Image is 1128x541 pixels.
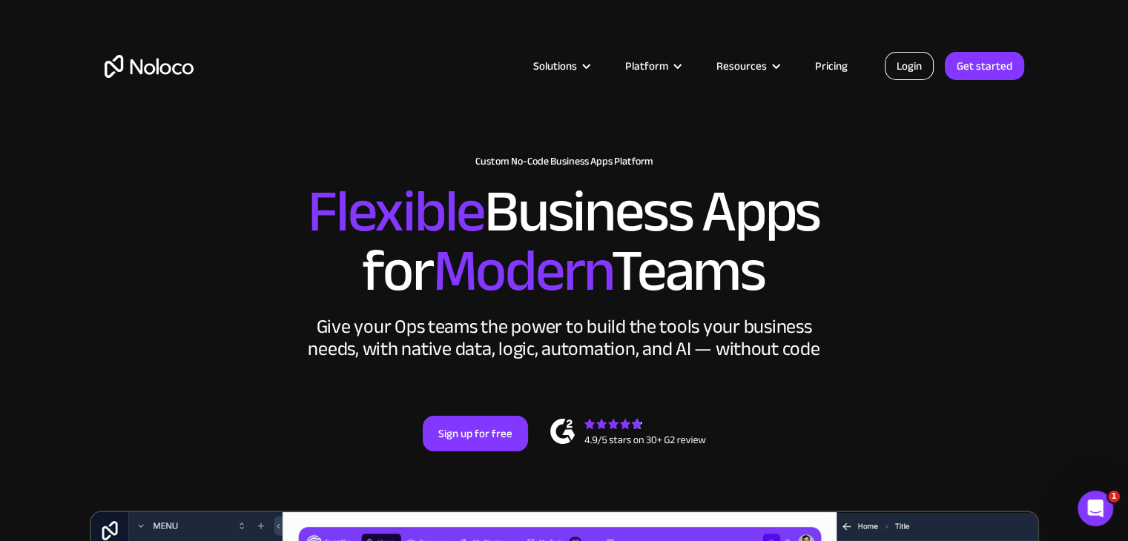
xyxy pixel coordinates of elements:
a: Sign up for free [423,416,528,451]
iframe: Intercom live chat [1078,491,1113,526]
div: Platform [625,56,668,76]
span: Modern [432,216,611,326]
a: Pricing [796,56,866,76]
span: Flexible [308,156,484,267]
h2: Business Apps for Teams [105,182,1024,301]
div: Give your Ops teams the power to build the tools your business needs, with native data, logic, au... [305,316,824,360]
div: Solutions [533,56,577,76]
div: Platform [607,56,698,76]
a: Get started [945,52,1024,80]
a: home [105,55,194,78]
div: Solutions [515,56,607,76]
h1: Custom No-Code Business Apps Platform [105,156,1024,167]
span: 1 [1108,491,1120,502]
a: Login [885,52,934,80]
div: Resources [716,56,767,76]
div: Resources [698,56,796,76]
